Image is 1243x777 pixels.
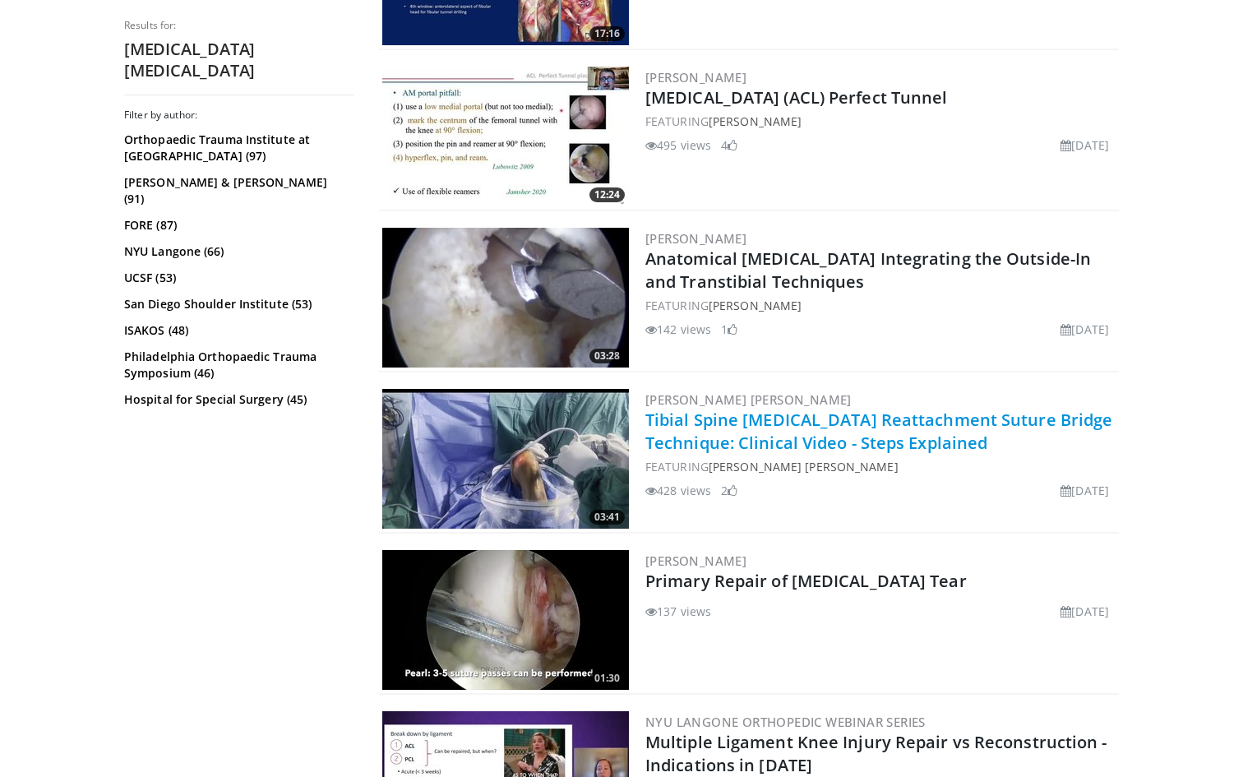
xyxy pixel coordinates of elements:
[645,553,746,569] a: [PERSON_NAME]
[721,321,737,338] li: 1
[645,86,948,109] a: [MEDICAL_DATA] (ACL) Perfect Tunnel
[645,297,1116,314] div: FEATURING
[1060,603,1109,620] li: [DATE]
[589,671,625,686] span: 01:30
[124,174,350,207] a: [PERSON_NAME] & [PERSON_NAME] (91)
[1060,136,1109,154] li: [DATE]
[645,570,967,592] a: Primary Repair of [MEDICAL_DATA] Tear
[645,69,746,86] a: [PERSON_NAME]
[645,714,926,730] a: NYU Langone Orthopedic Webinar Series
[124,243,350,260] a: NYU Langone (66)
[645,321,711,338] li: 142 views
[645,113,1116,130] div: FEATURING
[124,217,350,234] a: FORE (87)
[382,228,629,368] img: 4014b896-081b-48c3-9495-3376e3c9565e.300x170_q85_crop-smart_upscale.jpg
[382,389,629,529] img: a084a232-a652-4573-9531-89a1786ab7b2.300x170_q85_crop-smart_upscale.jpg
[124,109,354,122] h3: Filter by author:
[721,136,737,154] li: 4
[709,298,802,313] a: [PERSON_NAME]
[721,482,737,499] li: 2
[124,132,350,164] a: Orthopaedic Trauma Institute at [GEOGRAPHIC_DATA] (97)
[382,228,629,368] a: 03:28
[1060,482,1109,499] li: [DATE]
[124,322,350,339] a: ISAKOS (48)
[124,39,354,81] h2: [MEDICAL_DATA] [MEDICAL_DATA]
[1060,321,1109,338] li: [DATE]
[124,19,354,32] p: Results for:
[709,459,899,474] a: [PERSON_NAME] [PERSON_NAME]
[124,296,350,312] a: San Diego Shoulder Institute (53)
[645,603,711,620] li: 137 views
[382,550,629,690] img: f756abd7-a9a4-49db-8270-64bb55901d54.300x170_q85_crop-smart_upscale.jpg
[645,409,1112,454] a: Tibial Spine [MEDICAL_DATA] Reattachment Suture Bridge Technique: Clinical Video - Steps Explained
[589,349,625,363] span: 03:28
[709,113,802,129] a: [PERSON_NAME]
[645,731,1107,776] a: Multiple Ligament Knee Injury Repair vs Reconstruction - Indications in [DATE]
[382,67,629,206] a: 12:24
[124,391,350,408] a: Hospital for Special Surgery (45)
[382,67,629,206] img: ea4afed9-29e9-4fab-b199-2024cb7a2819.300x170_q85_crop-smart_upscale.jpg
[645,458,1116,475] div: FEATURING
[589,510,625,525] span: 03:41
[589,26,625,41] span: 17:16
[645,230,746,247] a: [PERSON_NAME]
[382,389,629,529] a: 03:41
[645,391,852,408] a: [PERSON_NAME] [PERSON_NAME]
[124,270,350,286] a: UCSF (53)
[589,187,625,202] span: 12:24
[124,349,350,382] a: Philadelphia Orthopaedic Trauma Symposium (46)
[645,136,711,154] li: 495 views
[645,482,711,499] li: 428 views
[382,550,629,690] a: 01:30
[645,247,1091,293] a: Anatomical [MEDICAL_DATA] Integrating the Outside-In and Transtibial Techniques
